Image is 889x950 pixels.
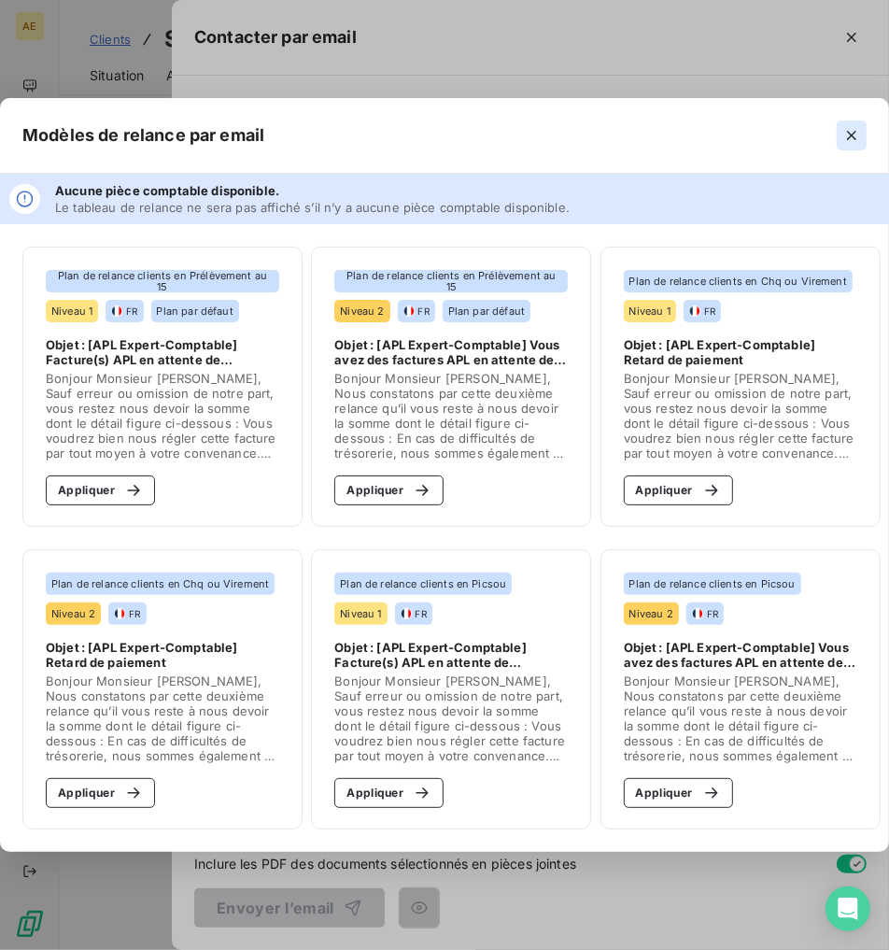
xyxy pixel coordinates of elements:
button: Appliquer [624,778,733,808]
div: Open Intercom Messenger [825,886,870,931]
span: Plan par défaut [448,305,525,317]
button: Appliquer [46,475,155,505]
div: FR [401,607,427,620]
span: Plan de relance clients en Picsou [340,578,506,589]
div: FR [114,607,140,620]
span: Objet : [APL Expert-Comptable] Retard de paiement [46,640,279,670]
span: Aucune pièce comptable disponible. [55,183,570,198]
span: Bonjour Monsieur [PERSON_NAME], Sauf erreur ou omission de notre part, vous restez nous devoir la... [334,674,568,763]
span: Bonjour Monsieur [PERSON_NAME], Sauf erreur ou omission de notre part, vous restez nous devoir la... [46,371,279,461]
span: Bonjour Monsieur [PERSON_NAME], Sauf erreur ou omission de notre part, vous restez nous devoir la... [624,371,857,461]
span: Plan de relance clients en Chq ou Virement [51,578,269,589]
span: Objet : [APL Expert-Comptable] Retard de paiement [624,337,857,367]
div: FR [692,607,718,620]
span: Niveau 1 [629,305,670,317]
span: Objet : [APL Expert-Comptable] Vous avez des factures APL en attente de règlement - 2ème Relance [334,337,568,367]
span: Niveau 2 [340,305,384,317]
button: Appliquer [334,778,444,808]
span: Bonjour Monsieur [PERSON_NAME], Nous constatons par cette deuxième relance qu’il vous reste à nou... [46,674,279,763]
span: Le tableau de relance ne sera pas affiché s’il n’y a aucune pièce comptable disponible. [55,200,570,215]
div: FR [403,305,430,318]
span: Objet : [APL Expert-Comptable] Facture(s) APL en attente de paiement - 1ère relance [334,640,568,670]
span: Objet : [APL Expert-Comptable] Vous avez des factures APL en attente de règlement - 2ème Relance [624,640,857,670]
span: Bonjour Monsieur [PERSON_NAME], Nous constatons par cette deuxième relance qu’il vous reste à nou... [624,674,857,763]
span: Plan de relance clients en Chq ou Virement [629,276,847,287]
h5: Modèles de relance par email [22,122,264,149]
span: Plan de relance clients en Prélèvement au 15 [340,270,562,292]
span: Plan de relance clients en Prélèvement au 15 [51,270,274,292]
span: Objet : [APL Expert-Comptable] Facture(s) APL en attente de paiement - 1ère relance [46,337,279,367]
span: Niveau 2 [51,608,95,619]
span: Niveau 2 [629,608,673,619]
div: FR [111,305,137,318]
div: FR [689,305,715,318]
button: Appliquer [46,778,155,808]
span: Niveau 1 [51,305,92,317]
button: Appliquer [334,475,444,505]
span: Bonjour Monsieur [PERSON_NAME], Nous constatons par cette deuxième relance qu’il vous reste à nou... [334,371,568,461]
span: Plan de relance clients en Picsou [629,578,796,589]
button: Appliquer [624,475,733,505]
span: Niveau 1 [340,608,381,619]
span: Plan par défaut [157,305,233,317]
